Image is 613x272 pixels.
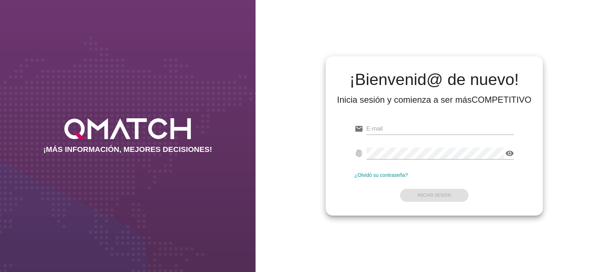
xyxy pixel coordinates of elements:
[355,172,408,178] a: ¿Olvidó su contraseña?
[355,124,363,133] i: email
[43,145,212,154] h2: ¡MÁS INFORMACIÓN, MEJORES DECISIONES!
[505,149,514,158] i: visibility
[337,94,532,106] div: Inicia sesión y comienza a ser más
[366,123,514,135] input: E-mail
[472,95,531,105] strong: COMPETITIVO
[337,71,532,88] h2: ¡Bienvenid@ de nuevo!
[355,149,363,158] i: fingerprint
